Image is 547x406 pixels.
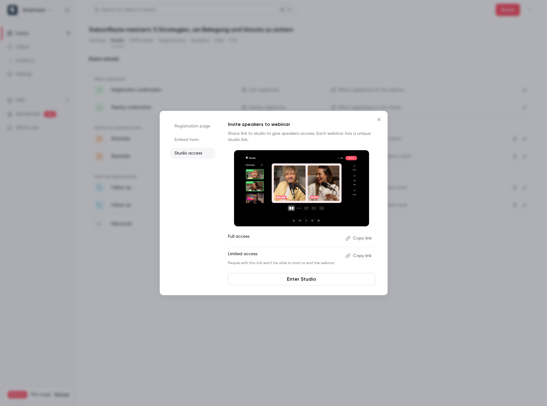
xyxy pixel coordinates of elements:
img: Invite speakers to webinar [234,150,369,226]
p: Share link to studio to give speakers access. Each webinar has a unique studio link. [228,131,375,143]
p: Invite speakers to webinar [228,121,375,128]
button: Copy link [343,233,375,243]
button: Copy link [343,251,375,261]
p: People with this link won't be able to start or end the webinar [228,261,341,266]
p: Limited access [228,251,341,261]
a: Enter Studio [228,273,375,285]
li: Registration page [170,121,216,132]
li: Embed form [170,134,216,145]
button: Close [373,113,385,126]
p: Full access [228,233,341,243]
li: Studio access [170,148,216,159]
